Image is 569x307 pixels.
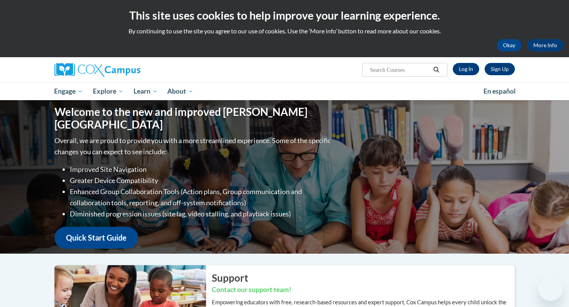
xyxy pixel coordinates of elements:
[538,276,563,301] iframe: Button to launch messaging window
[212,285,515,295] h3: Contact our support team!
[478,83,521,99] a: En español
[49,83,88,100] a: Engage
[485,63,515,75] a: Register
[43,83,526,100] div: Main menu
[212,271,515,285] h2: Support
[93,87,124,96] span: Explore
[70,164,333,175] li: Improved Site Navigation
[54,63,140,77] img: Cox Campus
[134,87,158,96] span: Learn
[70,208,333,220] li: Diminished progression issues (site lag, video stalling, and playback issues)
[70,186,333,208] li: Enhanced Group Collaboration Tools (Action plans, Group communication and collaboration tools, re...
[167,87,193,96] span: About
[369,65,430,74] input: Search Courses
[6,27,563,35] p: By continuing to use the site you agree to our use of cookies. Use the ‘More info’ button to read...
[6,8,563,23] h2: This site uses cookies to help improve your learning experience.
[453,63,479,75] a: Log In
[162,83,198,100] a: About
[527,39,563,51] a: More Info
[483,87,516,95] span: En español
[54,87,83,96] span: Engage
[54,106,333,131] h1: Welcome to the new and improved [PERSON_NAME][GEOGRAPHIC_DATA]
[70,175,333,186] li: Greater Device Compatibility
[54,135,333,157] p: Overall, we are proud to provide you with a more streamlined experience. Some of the specific cha...
[88,83,129,100] a: Explore
[497,39,521,51] button: Okay
[430,65,442,74] button: Search
[54,227,138,249] a: Quick Start Guide
[54,63,200,77] a: Cox Campus
[129,83,163,100] a: Learn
